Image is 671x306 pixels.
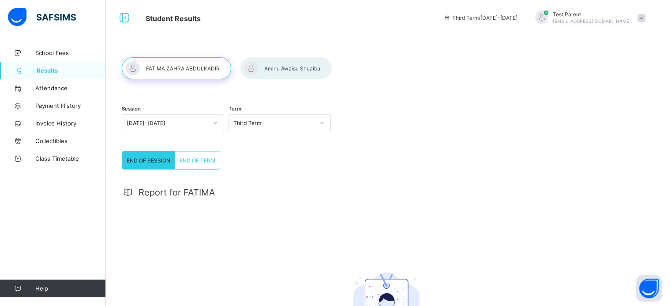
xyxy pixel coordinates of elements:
span: Class Timetable [35,155,106,162]
span: Payment History [35,102,106,109]
div: Test Parent [526,11,650,25]
span: Term [229,106,241,112]
div: [DATE]-[DATE] [127,120,208,126]
button: Open asap [636,275,662,302]
span: Test Parent [553,11,631,18]
span: Report for FATIMA [139,187,215,198]
img: safsims [8,8,76,26]
span: [EMAIL_ADDRESS][DOMAIN_NAME] [553,18,631,24]
span: Student Results [146,14,201,23]
span: School Fees [35,49,106,56]
div: Third Term [233,120,315,126]
span: session/term information [443,15,517,21]
span: Results [37,67,106,74]
span: Invoice History [35,120,106,127]
span: Session [122,106,141,112]
span: END OF SESSION [127,157,170,164]
span: END OF TERM [180,157,215,164]
span: Help [35,285,105,292]
span: Collectibles [35,137,106,144]
span: Attendance [35,85,106,92]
